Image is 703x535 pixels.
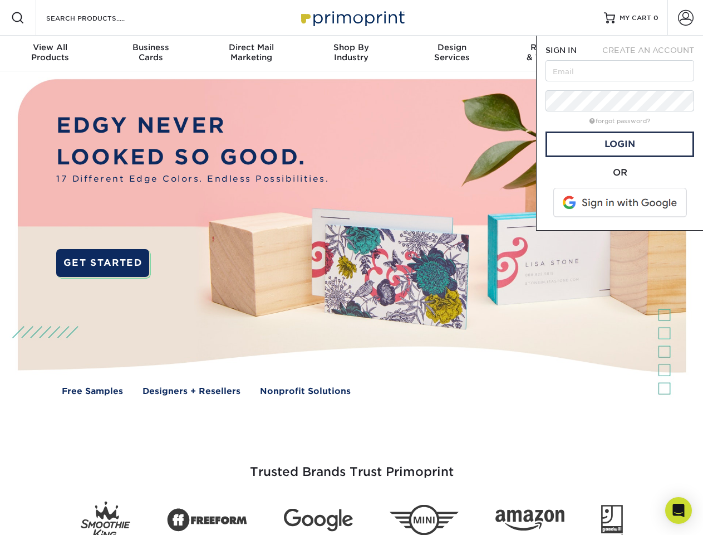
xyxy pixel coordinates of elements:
span: 17 Different Edge Colors. Endless Possibilities. [56,173,329,186]
p: LOOKED SO GOOD. [56,142,329,173]
span: Business [100,42,200,52]
span: 0 [653,14,658,22]
a: GET STARTED [56,249,149,277]
img: Primoprint [296,6,407,30]
a: DesignServices [402,36,502,71]
a: Resources& Templates [502,36,602,71]
div: OR [545,166,694,179]
a: Designers + Resellers [142,385,240,398]
a: BusinessCards [100,36,200,71]
a: Direct MailMarketing [201,36,301,71]
div: Services [402,42,502,62]
a: Nonprofit Solutions [260,385,351,398]
span: Shop By [301,42,401,52]
span: Direct Mail [201,42,301,52]
div: Marketing [201,42,301,62]
img: Google [284,509,353,532]
img: Amazon [495,510,564,531]
img: Goodwill [601,505,623,535]
span: CREATE AN ACCOUNT [602,46,694,55]
a: Login [545,132,694,157]
a: Free Samples [62,385,123,398]
span: MY CART [620,13,651,23]
p: EDGY NEVER [56,110,329,142]
div: Industry [301,42,401,62]
iframe: Google Customer Reviews [3,501,95,531]
div: & Templates [502,42,602,62]
div: Cards [100,42,200,62]
input: Email [545,60,694,81]
span: SIGN IN [545,46,577,55]
h3: Trusted Brands Trust Primoprint [26,438,677,493]
a: Shop ByIndustry [301,36,401,71]
div: Open Intercom Messenger [665,497,692,524]
a: forgot password? [589,118,650,125]
span: Resources [502,42,602,52]
input: SEARCH PRODUCTS..... [45,11,154,25]
span: Design [402,42,502,52]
